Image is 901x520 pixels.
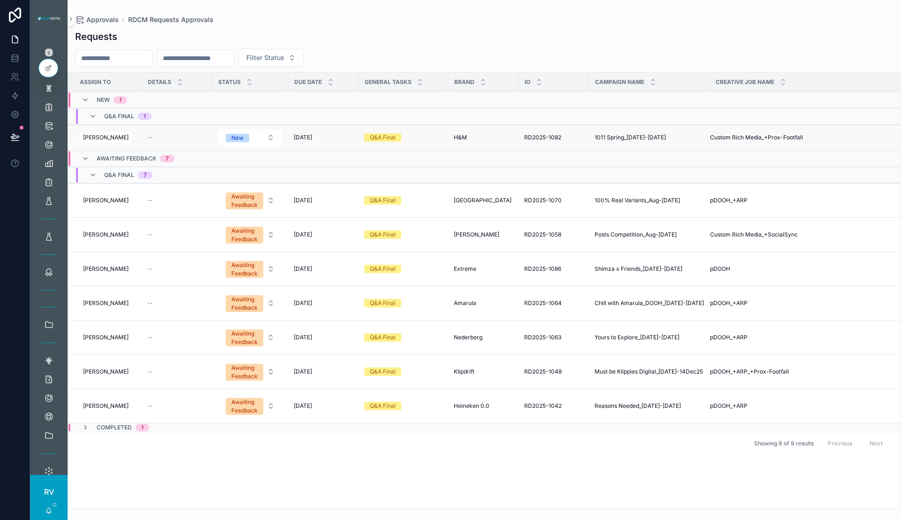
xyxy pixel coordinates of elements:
[147,197,153,204] span: --
[147,334,206,341] a: --
[294,299,353,307] a: [DATE]
[595,265,682,273] span: Shimza x Friends_[DATE]-[DATE]
[79,193,136,208] a: [PERSON_NAME]
[370,133,396,142] div: Q&A Final
[147,231,206,238] a: --
[83,334,129,341] span: [PERSON_NAME]
[524,299,583,307] a: RD2025-1064
[710,197,888,204] a: pDOOH_+ARP
[595,299,704,307] a: Chill with Amarula_DOOH_[DATE]-[DATE]
[754,440,814,447] span: Showing 9 of 9 results
[83,299,129,307] span: [PERSON_NAME]
[147,299,153,307] span: --
[595,265,704,273] a: Shimza x Friends_[DATE]-[DATE]
[83,402,129,410] span: [PERSON_NAME]
[524,334,583,341] a: RD2025-1063
[83,265,129,273] span: [PERSON_NAME]
[370,402,396,410] div: Q&A Final
[218,222,282,247] button: Select Button
[595,368,704,375] a: Must be Klippies Digital_[DATE]-14Dec25
[364,402,443,410] a: Q&A Final
[454,334,513,341] a: Nederberg
[595,402,681,410] span: Reasons Needed_[DATE]-[DATE]
[454,231,513,238] a: [PERSON_NAME]
[218,222,283,248] a: Select Button
[147,334,153,341] span: --
[710,299,748,307] span: pDOOH_+ARP
[79,296,136,311] a: [PERSON_NAME]
[294,265,312,273] span: [DATE]
[595,368,703,375] span: Must be Klippies Digital_[DATE]-14Dec25
[454,197,512,204] span: [GEOGRAPHIC_DATA]
[294,134,353,141] a: [DATE]
[524,265,583,273] a: RD2025-1086
[119,96,122,104] div: 1
[454,402,489,410] span: Heineken 0.0
[710,299,888,307] a: pDOOH_+ARP
[79,130,136,145] a: [PERSON_NAME]
[524,299,562,307] span: RD2025-1064
[218,187,283,214] a: Select Button
[83,197,129,204] span: [PERSON_NAME]
[83,134,129,141] span: [PERSON_NAME]
[454,231,499,238] span: [PERSON_NAME]
[454,265,513,273] a: Extreme
[218,256,283,282] a: Select Button
[218,188,282,213] button: Select Button
[710,231,798,238] span: Custom Rich Media_+SocialSync
[144,171,147,179] div: 7
[80,78,111,86] span: Assign To
[454,368,474,375] span: Klipdrift
[595,134,666,141] span: 1011 Spring_[DATE]-[DATE]
[454,134,467,141] span: H&M
[238,49,304,67] button: Select Button
[218,359,283,385] a: Select Button
[454,368,513,375] a: Klipdrift
[75,30,117,43] h1: Requests
[231,329,258,346] div: Awaiting Feedback
[524,197,562,204] span: RD2025-1070
[595,231,704,238] a: Posts Competition_Aug-[DATE]
[370,333,396,342] div: Q&A Final
[36,15,62,23] img: App logo
[294,231,353,238] a: [DATE]
[454,334,482,341] span: Nederberg
[231,134,244,142] div: New
[294,334,353,341] a: [DATE]
[595,334,680,341] span: Yours to Explore_[DATE]-[DATE]
[218,393,283,419] a: Select Button
[595,197,680,204] span: 100% Real Variants_Aug-[DATE]
[710,134,803,141] span: Custom Rich Media_+Prox-Footfall
[454,78,474,86] span: Brand
[524,134,561,141] span: RD2025-1082
[454,402,513,410] a: Heineken 0.0
[454,299,513,307] a: Amarula
[128,15,214,24] span: RDCM Requests Approvals
[524,334,561,341] span: RD2025-1063
[364,196,443,205] a: Q&A Final
[147,197,206,204] a: --
[524,368,583,375] a: RD2025-1048
[147,402,153,410] span: --
[595,78,644,86] span: Campaign Name
[710,402,888,410] a: pDOOH_+ARP
[525,78,530,86] span: IO
[710,134,888,141] a: Custom Rich Media_+Prox-Footfall
[710,368,888,375] a: pDOOH_+ARP_+Prox-Footfall
[370,367,396,376] div: Q&A Final
[147,299,206,307] a: --
[524,368,562,375] span: RD2025-1048
[710,231,888,238] a: Custom Rich Media_+SocialSync
[370,196,396,205] div: Q&A Final
[231,295,258,312] div: Awaiting Feedback
[294,402,353,410] a: [DATE]
[218,290,283,316] a: Select Button
[294,299,312,307] span: [DATE]
[294,334,312,341] span: [DATE]
[147,368,153,375] span: --
[454,197,513,204] a: [GEOGRAPHIC_DATA]
[218,324,283,351] a: Select Button
[79,261,136,276] a: [PERSON_NAME]
[79,227,136,242] a: [PERSON_NAME]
